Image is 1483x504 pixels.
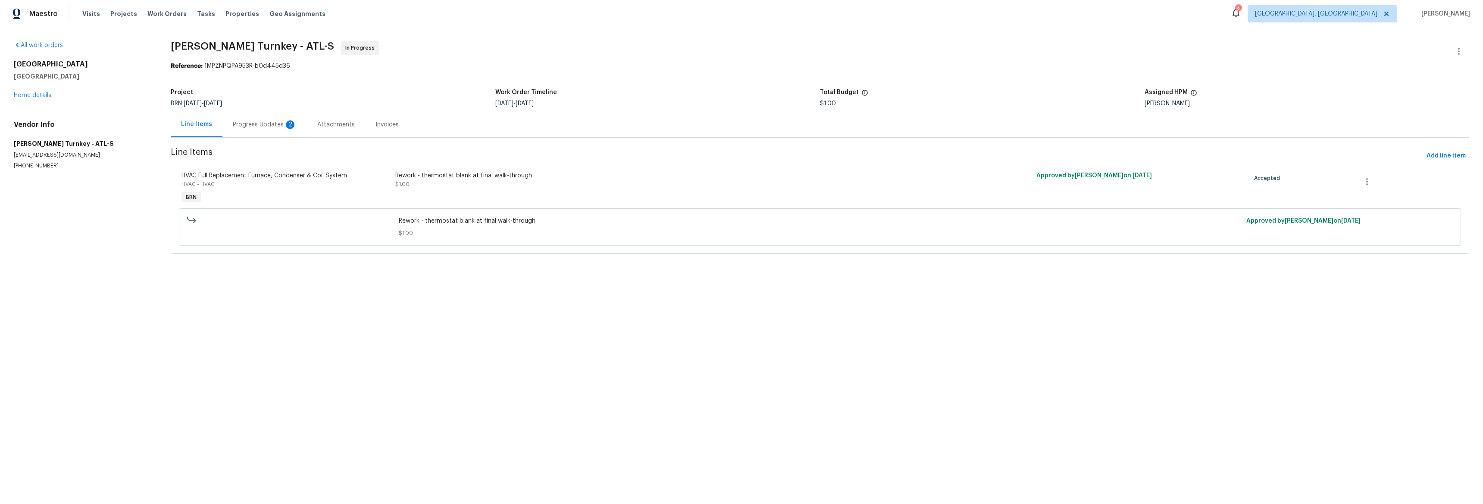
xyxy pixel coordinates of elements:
[395,171,924,180] div: Rework - thermostat blank at final walk-through
[171,41,334,51] span: [PERSON_NAME] Turnkey - ATL-S
[171,89,193,95] h5: Project
[181,120,212,129] div: Line Items
[495,101,534,107] span: -
[1190,89,1197,101] span: The hpm assigned to this work order.
[286,120,294,129] div: 2
[197,11,215,17] span: Tasks
[399,229,1241,237] span: $1.00
[181,173,347,179] span: HVAC Full Replacement Furnace, Condenser & Coil System
[1341,218,1361,224] span: [DATE]
[1036,173,1152,179] span: Approved by [PERSON_NAME] on
[147,9,187,18] span: Work Orders
[171,62,1469,70] div: 1MPZNPQPA953R-b0d445d36
[110,9,137,18] span: Projects
[225,9,259,18] span: Properties
[171,148,1423,164] span: Line Items
[861,89,868,101] span: The total cost of line items that have been proposed by Opendoor. This sum includes line items th...
[1254,174,1283,183] span: Accepted
[181,182,215,187] span: HVAC - HVAC
[171,63,203,69] b: Reference:
[184,101,202,107] span: [DATE]
[495,101,513,107] span: [DATE]
[516,101,534,107] span: [DATE]
[820,89,859,95] h5: Total Budget
[14,120,150,129] h4: Vendor Info
[14,42,63,48] a: All work orders
[399,217,1241,225] span: Rework - thermostat blank at final walk-through
[495,89,557,95] h5: Work Order Timeline
[204,101,222,107] span: [DATE]
[1427,151,1466,161] span: Add line item
[184,101,222,107] span: -
[1418,9,1470,18] span: [PERSON_NAME]
[14,162,150,170] p: [PHONE_NUMBER]
[233,120,297,129] div: Progress Updates
[317,120,355,129] div: Attachments
[14,60,150,69] h2: [GEOGRAPHIC_DATA]
[14,92,51,98] a: Home details
[345,44,378,52] span: In Progress
[171,101,222,107] span: BRN
[1235,5,1241,14] div: 2
[1145,89,1188,95] h5: Assigned HPM
[1133,173,1152,179] span: [DATE]
[182,193,200,202] span: BRN
[14,139,150,148] h5: [PERSON_NAME] Turnkey - ATL-S
[14,72,150,81] h5: [GEOGRAPHIC_DATA]
[1145,101,1469,107] div: [PERSON_NAME]
[29,9,58,18] span: Maestro
[820,101,836,107] span: $1.00
[14,151,150,159] p: [EMAIL_ADDRESS][DOMAIN_NAME]
[395,182,410,187] span: $1.00
[269,9,325,18] span: Geo Assignments
[82,9,100,18] span: Visits
[1246,218,1361,224] span: Approved by [PERSON_NAME] on
[1423,148,1469,164] button: Add line item
[375,120,399,129] div: Invoices
[1255,9,1377,18] span: [GEOGRAPHIC_DATA], [GEOGRAPHIC_DATA]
